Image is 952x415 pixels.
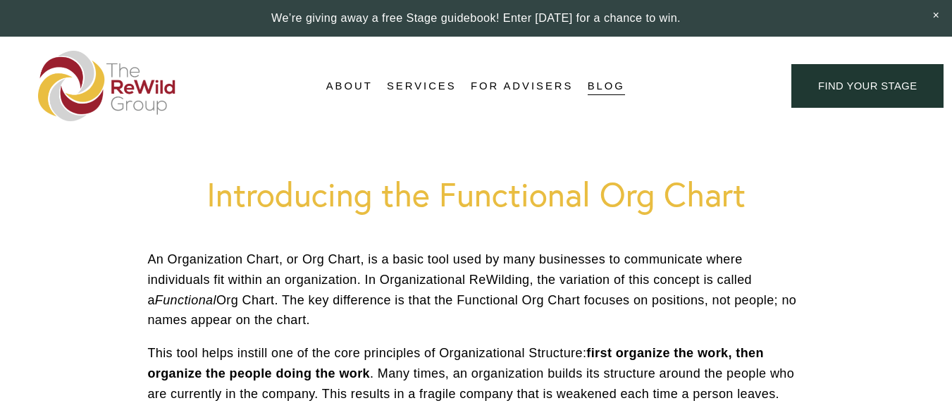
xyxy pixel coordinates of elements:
[326,75,373,97] a: folder dropdown
[155,293,216,307] em: Functional
[147,249,804,330] p: An Organization Chart, or Org Chart, is a basic tool used by many businesses to communicate where...
[387,77,457,96] span: Services
[38,51,176,121] img: The ReWild Group
[147,346,767,380] strong: first organize the work, then organize the people doing the work
[387,75,457,97] a: folder dropdown
[147,174,804,214] h1: Introducing the Functional Org Chart
[588,75,625,97] a: Blog
[147,343,804,404] p: This tool helps instill one of the core principles of Organizational Structure: . Many times, an ...
[791,64,944,109] a: find your stage
[326,77,373,96] span: About
[471,75,573,97] a: For Advisers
